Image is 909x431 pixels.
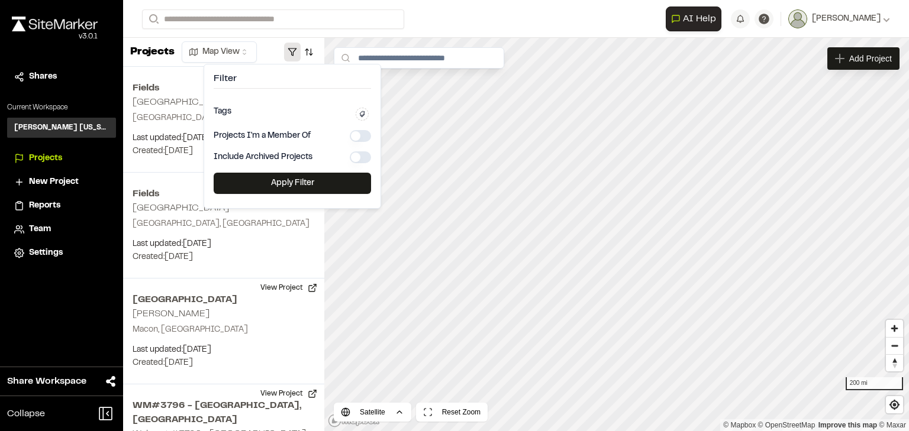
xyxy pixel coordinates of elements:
button: Zoom in [886,320,903,337]
a: Map feedback [818,421,877,429]
a: Mapbox logo [328,414,380,427]
p: Last updated: [DATE] [133,238,315,251]
div: 200 mi [846,377,903,390]
span: New Project [29,176,79,189]
a: Shares [14,70,109,83]
a: Settings [14,247,109,260]
p: Last updated: [DATE] [133,132,315,145]
a: Mapbox [723,421,756,429]
a: Maxar [879,421,906,429]
h2: [GEOGRAPHIC_DATA] [133,98,229,106]
button: Reset Zoom [416,403,488,422]
h2: [PERSON_NAME] [133,310,209,318]
h2: Fields [133,187,315,201]
button: [PERSON_NAME] [788,9,890,28]
button: Find my location [886,396,903,413]
h2: WM#3796 - [GEOGRAPHIC_DATA], [GEOGRAPHIC_DATA] [133,398,315,427]
p: Created: [DATE] [133,251,315,264]
span: Zoom out [886,338,903,354]
button: View Project [253,278,324,297]
p: Current Workspace [7,102,116,113]
span: Settings [29,247,63,260]
a: OpenStreetMap [758,421,815,429]
button: Zoom out [886,337,903,354]
a: Projects [14,152,109,165]
span: Share Workspace [7,374,86,388]
p: Projects [130,44,175,60]
a: Reports [14,199,109,212]
h3: [PERSON_NAME] [US_STATE] [14,122,109,133]
p: Macon, [GEOGRAPHIC_DATA] [133,323,315,336]
button: Edit Tags [356,108,369,121]
span: Add Project [849,53,892,64]
img: User [788,9,807,28]
label: Tags [214,108,231,116]
p: [GEOGRAPHIC_DATA], [GEOGRAPHIC_DATA] [133,218,315,231]
button: Open AI Assistant [666,7,721,31]
button: Apply Filter [214,173,371,194]
p: Last updated: [DATE] [133,343,315,357]
p: Created: [DATE] [133,145,315,158]
span: Collapse [7,407,45,421]
span: Projects [29,152,62,165]
label: Include Archived Projects [214,153,312,161]
h2: [GEOGRAPHIC_DATA] [133,293,315,307]
canvas: Map [324,38,909,431]
span: Reset bearing to north [886,355,903,371]
span: Shares [29,70,57,83]
p: Created: [DATE] [133,357,315,370]
button: Search [142,9,163,29]
span: Reports [29,199,60,212]
h2: [GEOGRAPHIC_DATA] [133,204,229,212]
label: Projects I'm a Member Of [214,132,311,140]
span: Team [29,223,51,236]
h4: Filter [214,74,371,89]
div: Oh geez...please don't... [12,31,98,42]
p: [GEOGRAPHIC_DATA], [GEOGRAPHIC_DATA] [133,112,315,125]
span: [PERSON_NAME] [812,12,881,25]
a: New Project [14,176,109,189]
button: Reset bearing to north [886,354,903,371]
img: rebrand.png [12,17,98,31]
button: Satellite [334,403,411,422]
span: AI Help [683,12,716,26]
button: View Project [253,384,324,403]
h2: Fields [133,81,315,95]
a: Team [14,223,109,236]
div: Open AI Assistant [666,7,726,31]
